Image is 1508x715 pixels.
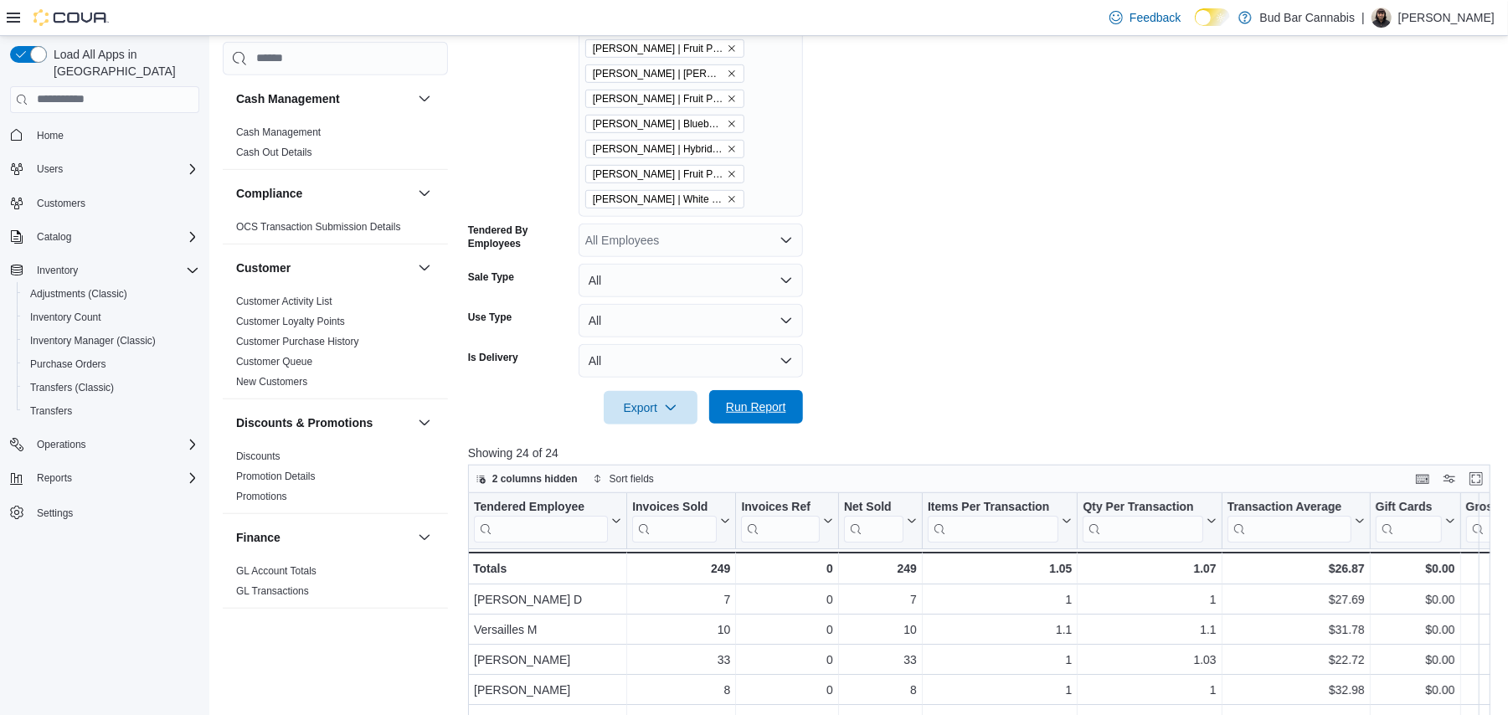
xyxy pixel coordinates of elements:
[632,499,717,542] div: Invoices Sold
[414,183,435,203] button: Compliance
[414,527,435,548] button: Finance
[30,159,199,179] span: Users
[236,529,280,546] h3: Finance
[236,491,287,502] a: Promotions
[236,375,307,388] span: New Customers
[30,227,78,247] button: Catalog
[492,472,578,486] span: 2 columns hidden
[30,503,80,523] a: Settings
[614,391,687,424] span: Export
[632,680,730,700] div: 8
[236,126,321,138] a: Cash Management
[585,64,744,83] span: Papa's Herb | Jack Herer Pen | 1g
[37,162,63,176] span: Users
[17,306,206,329] button: Inventory Count
[632,650,730,670] div: 33
[585,90,744,108] span: Papa's Herb | Fruit Punch Liquid Diamonds Pen | 1g*
[236,356,312,368] a: Customer Queue
[741,499,832,542] button: Invoices Ref
[928,620,1073,640] div: 1.1
[236,585,309,597] a: GL Transactions
[3,157,206,181] button: Users
[1376,620,1455,640] div: $0.00
[1439,469,1459,489] button: Display options
[593,90,723,107] span: [PERSON_NAME] | Fruit Punch Liquid Diamonds Pen | 1g*
[709,390,803,424] button: Run Report
[1376,499,1442,515] div: Gift Cards
[23,378,121,398] a: Transfers (Classic)
[741,589,832,610] div: 0
[236,414,373,431] h3: Discounts & Promotions
[1227,558,1364,579] div: $26.87
[23,307,108,327] a: Inventory Count
[741,558,832,579] div: 0
[1083,680,1216,700] div: 1
[1413,469,1433,489] button: Keyboard shortcuts
[30,468,79,488] button: Reports
[30,435,93,455] button: Operations
[236,471,316,482] a: Promotion Details
[236,584,309,598] span: GL Transactions
[236,185,411,202] button: Compliance
[37,129,64,142] span: Home
[1195,8,1230,26] input: Dark Mode
[604,391,697,424] button: Export
[3,259,206,282] button: Inventory
[37,507,73,520] span: Settings
[1466,469,1486,489] button: Enter fullscreen
[1227,680,1364,700] div: $32.98
[236,221,401,233] a: OCS Transaction Submission Details
[236,185,302,202] h3: Compliance
[236,90,340,107] h3: Cash Management
[3,433,206,456] button: Operations
[30,502,199,522] span: Settings
[844,650,917,670] div: 33
[37,438,86,451] span: Operations
[474,499,608,542] div: Tendered Employee
[236,296,332,307] a: Customer Activity List
[474,680,621,700] div: [PERSON_NAME]
[223,561,448,608] div: Finance
[1083,558,1216,579] div: 1.07
[236,295,332,308] span: Customer Activity List
[236,335,359,348] span: Customer Purchase History
[236,126,321,139] span: Cash Management
[236,220,401,234] span: OCS Transaction Submission Details
[468,311,512,324] label: Use Type
[1376,650,1455,670] div: $0.00
[236,147,312,158] a: Cash Out Details
[928,680,1073,700] div: 1
[17,399,206,423] button: Transfers
[474,620,621,640] div: Versailles M
[741,499,819,542] div: Invoices Ref
[30,311,101,324] span: Inventory Count
[844,620,917,640] div: 10
[236,315,345,328] span: Customer Loyalty Points
[844,589,917,610] div: 7
[473,558,621,579] div: Totals
[23,401,79,421] a: Transfers
[3,466,206,490] button: Reports
[30,126,70,146] a: Home
[223,291,448,399] div: Customer
[1361,8,1365,28] p: |
[1376,499,1455,542] button: Gift Cards
[593,65,723,82] span: [PERSON_NAME] | [PERSON_NAME] Pen | 1g
[474,650,621,670] div: [PERSON_NAME]
[579,304,803,337] button: All
[10,116,199,568] nav: Complex example
[585,115,744,133] span: Papa's Herb | Blueberry Zlshie Liquid Diamonds Pen | 1g
[1227,589,1364,610] div: $27.69
[3,500,206,524] button: Settings
[1083,589,1216,610] div: 1
[579,264,803,297] button: All
[23,354,199,374] span: Purchase Orders
[1398,8,1495,28] p: [PERSON_NAME]
[3,225,206,249] button: Catalog
[37,264,78,277] span: Inventory
[1227,499,1351,542] div: Transaction Average
[30,125,199,146] span: Home
[593,116,723,132] span: [PERSON_NAME] | Blueberry Zlshie Liquid Diamonds Pen | 1g
[632,620,730,640] div: 10
[593,141,723,157] span: [PERSON_NAME] | Hybrid Bubba Gmm Liquid Diamonds Pen | 0.95g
